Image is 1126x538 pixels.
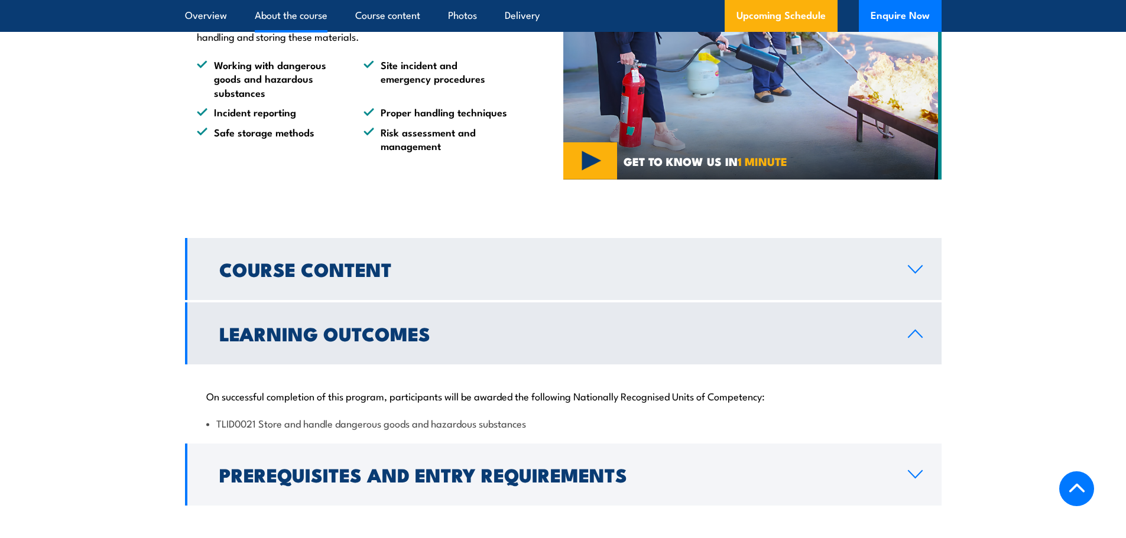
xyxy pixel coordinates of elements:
[364,58,509,99] li: Site incident and emergency procedures
[206,416,920,430] li: TLID0021 Store and handle dangerous goods and hazardous substances
[738,152,787,169] strong: 1 MINUTE
[185,302,942,364] a: Learning Outcomes
[219,260,889,277] h2: Course Content
[185,238,942,300] a: Course Content
[219,466,889,482] h2: Prerequisites and Entry Requirements
[206,390,920,402] p: On successful completion of this program, participants will be awarded the following Nationally R...
[197,58,342,99] li: Working with dangerous goods and hazardous substances
[219,325,889,341] h2: Learning Outcomes
[185,444,942,506] a: Prerequisites and Entry Requirements
[197,125,342,153] li: Safe storage methods
[364,125,509,153] li: Risk assessment and management
[624,156,787,167] span: GET TO KNOW US IN
[197,105,342,119] li: Incident reporting
[364,105,509,119] li: Proper handling techniques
